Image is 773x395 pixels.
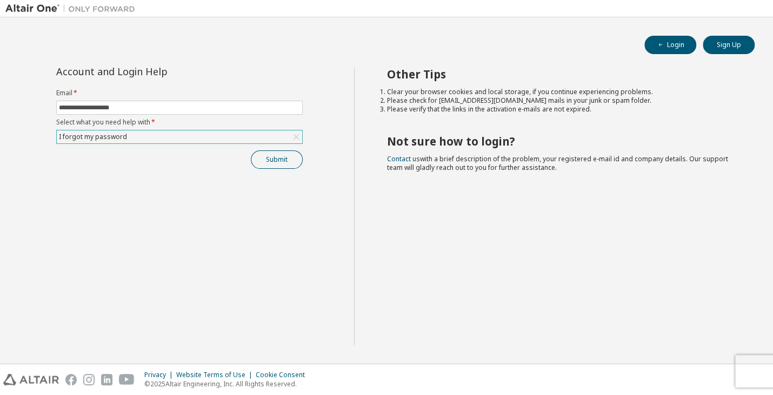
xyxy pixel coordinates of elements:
[65,374,77,385] img: facebook.svg
[5,3,141,14] img: Altair One
[83,374,95,385] img: instagram.svg
[144,379,311,389] p: © 2025 Altair Engineering, Inc. All Rights Reserved.
[176,371,256,379] div: Website Terms of Use
[387,105,736,114] li: Please verify that the links in the activation e-mails are not expired.
[644,36,696,54] button: Login
[57,130,302,143] div: I forgot my password
[387,67,736,81] h2: Other Tips
[56,67,254,76] div: Account and Login Help
[144,371,176,379] div: Privacy
[57,131,129,143] div: I forgot my password
[101,374,112,385] img: linkedin.svg
[703,36,755,54] button: Sign Up
[387,134,736,148] h2: Not sure how to login?
[251,150,303,169] button: Submit
[387,96,736,105] li: Please check for [EMAIL_ADDRESS][DOMAIN_NAME] mails in your junk or spam folder.
[387,154,420,163] a: Contact us
[387,88,736,96] li: Clear your browser cookies and local storage, if you continue experiencing problems.
[119,374,135,385] img: youtube.svg
[387,154,728,172] span: with a brief description of the problem, your registered e-mail id and company details. Our suppo...
[56,89,303,97] label: Email
[3,374,59,385] img: altair_logo.svg
[56,118,303,127] label: Select what you need help with
[256,371,311,379] div: Cookie Consent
